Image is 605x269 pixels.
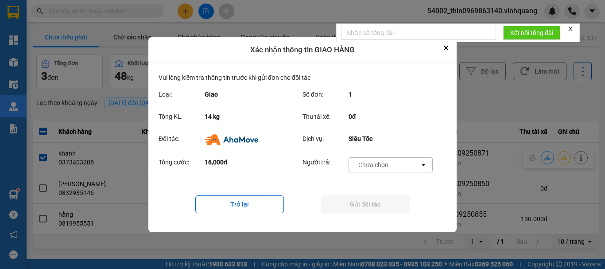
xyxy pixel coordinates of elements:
[441,43,451,53] button: Close
[86,46,165,54] strong: : [DOMAIN_NAME]
[159,157,205,172] div: Tổng cước:
[567,26,574,32] span: close
[159,112,205,121] div: Tổng KL:
[302,157,349,172] div: Người trả:
[302,112,349,121] div: Thu tài xế:
[148,37,457,63] div: Xác nhận thông tin GIAO HÀNG
[205,134,258,145] img: Ahamove
[302,134,349,144] div: Dịch vụ:
[159,90,205,99] div: Loại:
[349,112,438,121] div: 0đ
[97,37,155,44] strong: Hotline : 0889 23 23 23
[349,90,438,99] div: 1
[353,160,393,169] div: -- Chưa chọn --
[66,15,186,24] strong: CÔNG TY TNHH VĨNH QUANG
[148,37,457,232] div: dialog
[159,134,205,144] div: Đối tác:
[302,90,349,99] div: Số đơn:
[9,14,50,55] img: logo
[420,161,427,168] svg: open
[510,28,553,38] span: Kết nối tổng đài
[321,195,410,213] button: Gửi đối tác
[86,47,107,54] span: Website
[341,26,496,40] input: Nhập số tổng đài
[205,90,294,99] div: Giao
[349,134,438,144] div: Siêu Tốc
[205,112,294,121] div: 14 kg
[205,157,294,172] div: 16,000đ
[159,73,446,86] div: Vui lòng kiểm tra thông tin trước khi gửi đơn cho đối tác
[503,26,560,40] button: Kết nối tổng đài
[195,195,284,213] button: Trở lại
[90,26,162,35] strong: PHIẾU GỬI HÀNG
